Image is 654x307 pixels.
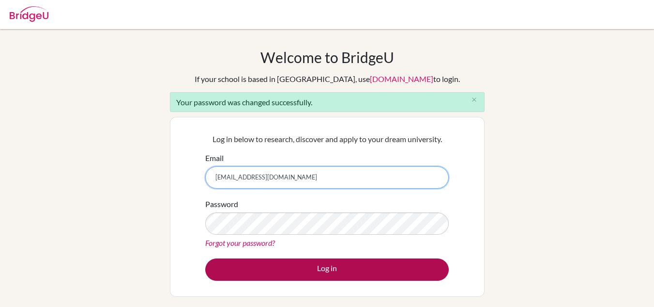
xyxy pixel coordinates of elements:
p: Log in below to research, discover and apply to your dream university. [205,133,449,145]
label: Email [205,152,224,164]
i: close [471,96,478,103]
h1: Welcome to BridgeU [260,48,394,66]
button: Log in [205,259,449,281]
div: If your school is based in [GEOGRAPHIC_DATA], use to login. [195,73,460,85]
img: Bridge-U [10,6,48,22]
a: Forgot your password? [205,238,275,247]
a: [DOMAIN_NAME] [370,74,433,83]
div: Your password was changed successfully. [170,92,485,112]
button: Close [465,93,484,107]
label: Password [205,198,238,210]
